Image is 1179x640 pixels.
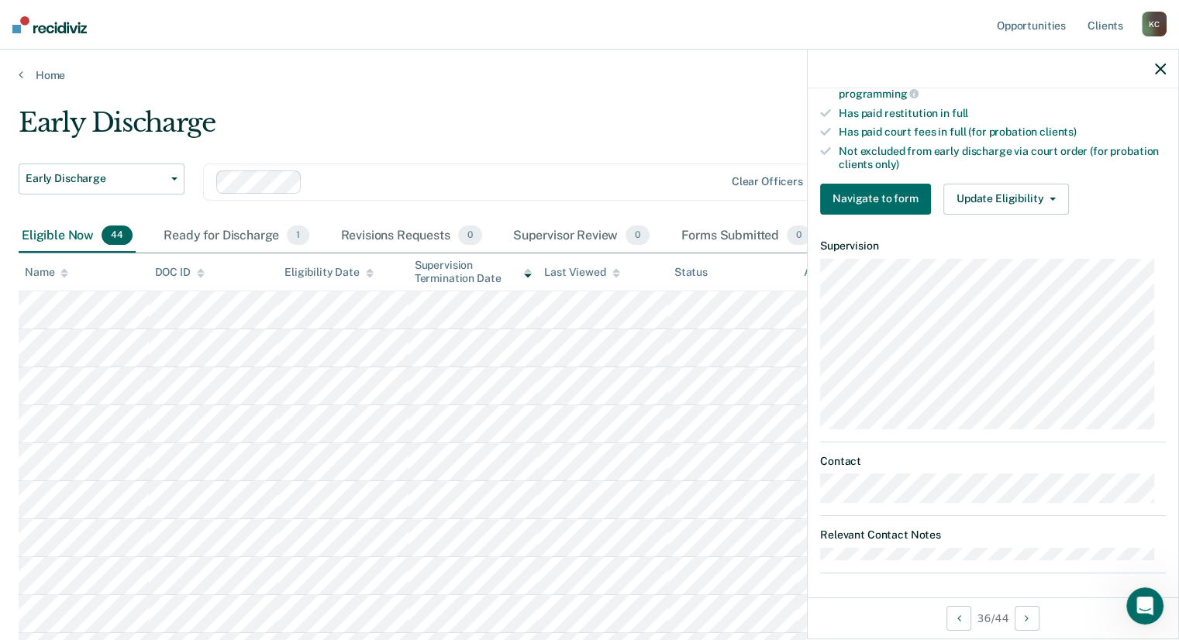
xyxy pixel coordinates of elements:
[943,184,1069,215] button: Update Eligibility
[510,219,653,253] div: Supervisor Review
[804,266,877,279] div: Assigned to
[1039,126,1077,138] span: clients)
[839,107,1166,120] div: Has paid restitution in
[19,107,903,151] div: Early Discharge
[102,225,133,246] span: 44
[626,225,650,246] span: 0
[820,184,931,215] button: Navigate to form
[839,145,1166,171] div: Not excluded from early discharge via court order (for probation clients
[337,219,484,253] div: Revisions Requests
[820,528,1166,542] dt: Relevant Contact Notes
[25,266,68,279] div: Name
[820,455,1166,468] dt: Contact
[839,126,1166,139] div: Has paid court fees in full (for probation
[284,266,374,279] div: Eligibility Date
[160,219,312,253] div: Ready for Discharge
[808,597,1178,638] div: 36 / 44
[415,259,533,285] div: Supervision Termination Date
[287,225,309,246] span: 1
[19,68,1160,82] a: Home
[26,172,165,185] span: Early Discharge
[839,88,919,100] span: programming
[820,184,937,215] a: Navigate to form link
[19,219,136,253] div: Eligible Now
[674,266,708,279] div: Status
[458,225,482,246] span: 0
[820,239,1166,253] dt: Supervision
[875,158,899,170] span: only)
[1015,606,1039,631] button: Next Opportunity
[1126,587,1163,625] iframe: Intercom live chat
[787,225,811,246] span: 0
[946,606,971,631] button: Previous Opportunity
[12,16,87,33] img: Recidiviz
[155,266,205,279] div: DOC ID
[677,219,814,253] div: Forms Submitted
[732,175,803,188] div: Clear officers
[1142,12,1167,36] div: K C
[544,266,619,279] div: Last Viewed
[952,107,968,119] span: full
